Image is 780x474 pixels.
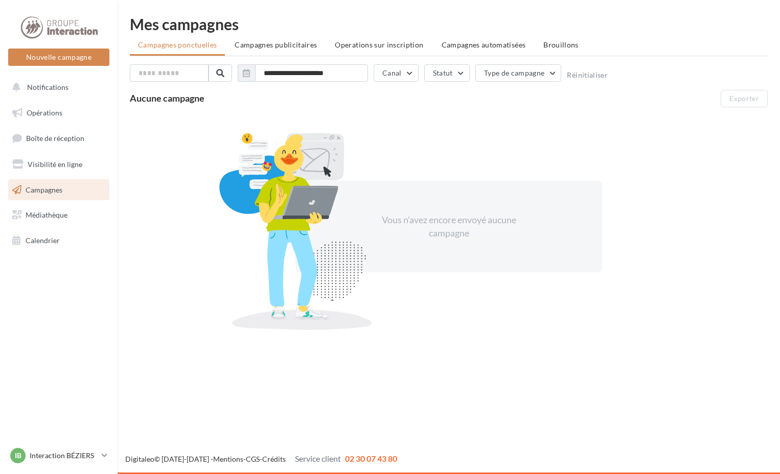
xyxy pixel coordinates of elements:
span: Operations sur inscription [335,40,423,49]
span: Médiathèque [26,210,67,219]
span: Brouillons [543,40,579,49]
a: Digitaleo [125,455,154,463]
a: Visibilité en ligne [6,154,111,175]
button: Exporter [721,90,768,107]
span: Service client [295,454,341,463]
span: © [DATE]-[DATE] - - - [125,455,397,463]
button: Notifications [6,77,107,98]
button: Type de campagne [475,64,562,82]
a: Campagnes [6,179,111,201]
span: Campagnes [26,185,62,194]
button: Nouvelle campagne [8,49,109,66]
span: Notifications [27,83,68,91]
div: Mes campagnes [130,16,768,32]
span: Opérations [27,108,62,117]
span: IB [15,451,21,461]
a: Crédits [262,455,286,463]
span: Calendrier [26,236,60,245]
a: CGS [246,455,260,463]
div: Vous n'avez encore envoyé aucune campagne [361,214,537,240]
a: Médiathèque [6,204,111,226]
a: Boîte de réception [6,127,111,149]
span: Boîte de réception [26,134,84,143]
button: Statut [424,64,470,82]
a: Opérations [6,102,111,124]
span: 02 30 07 43 80 [345,454,397,463]
button: Réinitialiser [567,71,608,79]
p: Interaction BÉZIERS [30,451,98,461]
a: IB Interaction BÉZIERS [8,446,109,465]
button: Canal [374,64,419,82]
a: Mentions [213,455,243,463]
span: Visibilité en ligne [28,160,82,169]
span: Campagnes automatisées [442,40,526,49]
a: Calendrier [6,230,111,251]
span: Campagnes publicitaires [235,40,317,49]
span: Aucune campagne [130,92,204,104]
